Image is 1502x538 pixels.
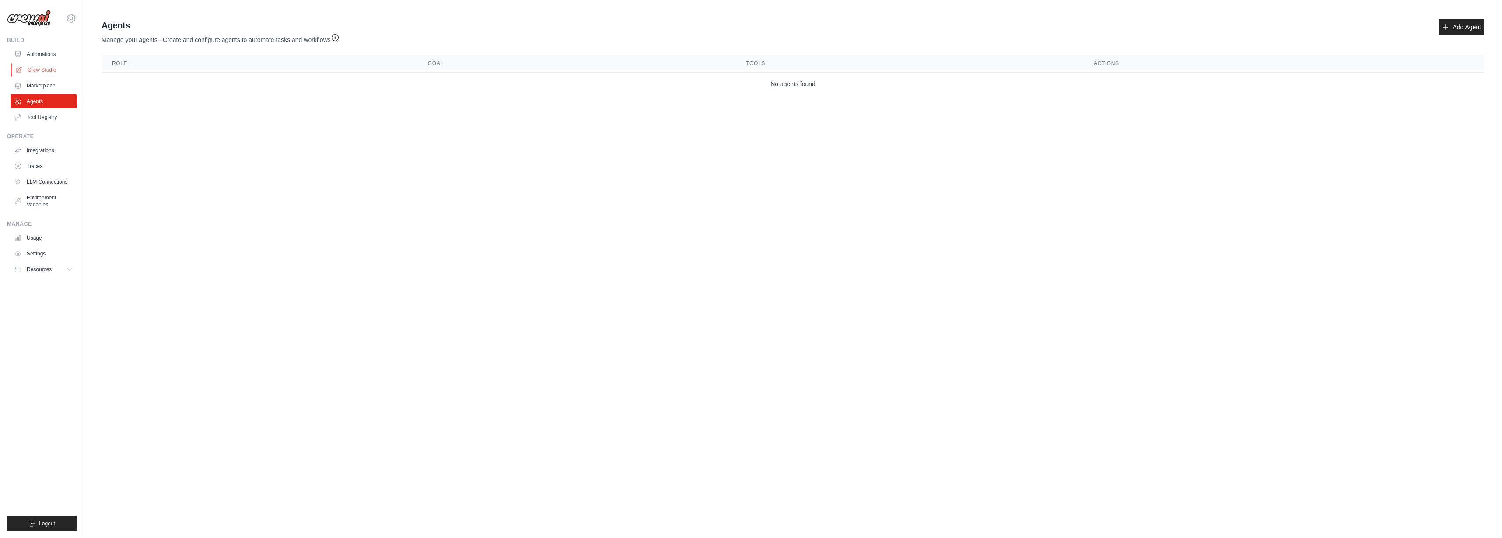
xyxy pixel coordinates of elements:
div: Manage [7,220,77,227]
th: Role [102,55,417,73]
button: Logout [7,516,77,531]
a: Crew Studio [11,63,77,77]
div: Operate [7,133,77,140]
a: Integrations [11,143,77,157]
a: Add Agent [1439,19,1484,35]
a: Settings [11,247,77,261]
button: Resources [11,262,77,276]
a: Automations [11,47,77,61]
a: Agents [11,94,77,108]
a: Usage [11,231,77,245]
h2: Agents [102,19,340,31]
img: Logo [7,10,51,27]
a: Traces [11,159,77,173]
a: Marketplace [11,79,77,93]
span: Logout [39,520,55,527]
a: Tool Registry [11,110,77,124]
a: LLM Connections [11,175,77,189]
th: Actions [1083,55,1484,73]
th: Goal [417,55,736,73]
th: Tools [735,55,1083,73]
div: Build [7,37,77,44]
td: No agents found [102,73,1484,96]
a: Environment Variables [11,191,77,212]
p: Manage your agents - Create and configure agents to automate tasks and workflows [102,31,340,44]
span: Resources [27,266,52,273]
